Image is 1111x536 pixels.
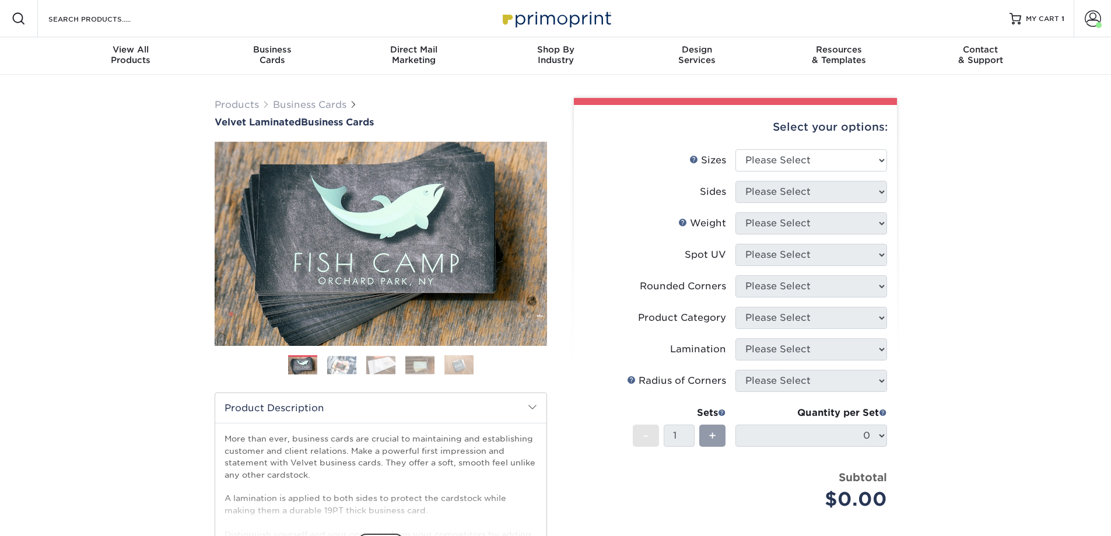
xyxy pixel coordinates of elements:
a: Contact& Support [910,37,1052,75]
strong: Subtotal [839,471,887,484]
div: $0.00 [744,485,887,513]
a: BusinessCards [201,37,343,75]
a: Velvet LaminatedBusiness Cards [215,117,547,128]
div: Products [60,44,202,65]
a: Resources& Templates [768,37,910,75]
img: Business Cards 03 [366,356,395,374]
div: Marketing [343,44,485,65]
div: Services [626,44,768,65]
div: Industry [485,44,626,65]
div: Rounded Corners [640,279,726,293]
span: - [643,427,649,444]
h1: Business Cards [215,117,547,128]
img: Velvet Laminated 01 [215,78,547,410]
img: Business Cards 02 [327,356,356,374]
div: & Support [910,44,1052,65]
div: Quantity per Set [735,406,887,420]
a: View AllProducts [60,37,202,75]
span: Business [201,44,343,55]
img: Business Cards 01 [288,351,317,380]
img: Primoprint [497,6,614,31]
a: Shop ByIndustry [485,37,626,75]
div: Radius of Corners [627,374,726,388]
span: View All [60,44,202,55]
div: Cards [201,44,343,65]
span: MY CART [1026,14,1059,24]
img: Business Cards 05 [444,355,474,375]
div: Sizes [689,153,726,167]
span: Direct Mail [343,44,485,55]
div: Select your options: [583,105,888,149]
img: Business Cards 04 [405,356,434,374]
div: & Templates [768,44,910,65]
a: DesignServices [626,37,768,75]
div: Product Category [638,311,726,325]
input: SEARCH PRODUCTS..... [47,12,161,26]
span: Design [626,44,768,55]
span: 1 [1061,15,1064,23]
div: Weight [678,216,726,230]
a: Direct MailMarketing [343,37,485,75]
span: Shop By [485,44,626,55]
div: Lamination [670,342,726,356]
div: Sides [700,185,726,199]
span: Velvet Laminated [215,117,301,128]
span: + [709,427,716,444]
span: Contact [910,44,1052,55]
a: Products [215,99,259,110]
h2: Product Description [215,393,546,423]
div: Sets [633,406,726,420]
span: Resources [768,44,910,55]
a: Business Cards [273,99,346,110]
div: Spot UV [685,248,726,262]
